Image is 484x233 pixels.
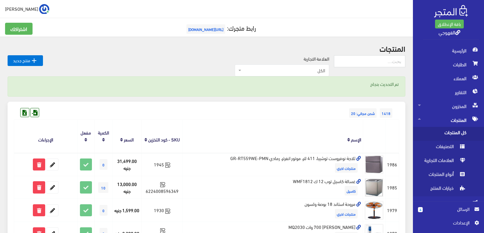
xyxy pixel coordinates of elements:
[39,4,49,14] img: ...
[183,153,363,176] td: ثلاجة نوفروست توشيبا، 411 لتر، موتور انفرتر، رمادي GR-RT559WE-PMN
[142,176,183,199] td: 6224008596349
[5,23,33,35] a: اشتراكك
[365,178,384,197] img: ghsal-kasyl-tob-12-k-wmf1612.jpg
[418,141,466,155] span: التصنيفات
[418,207,423,212] span: 4
[30,57,38,64] i: 
[413,85,484,99] a: التقارير
[435,20,464,28] a: باقة الإنطلاق
[385,153,399,176] td: 1986
[413,127,484,141] a: كل المنتجات
[418,57,479,71] span: الطلبات
[335,163,358,173] span: منتجات اخري
[185,22,256,33] a: رابط متجرك:[URL][DOMAIN_NAME]
[365,155,384,174] img: thlag-nofrost-toshyba-411-ltr-motor-anfrtr-rmady.jpg
[5,4,49,14] a: ... [PERSON_NAME]
[160,182,165,187] svg: Synced with Zoho Books
[418,99,479,113] span: المخزون
[243,67,325,74] span: الكل
[380,108,392,118] span: 1418
[165,163,170,168] svg: Synced with Zoho Books
[385,199,399,222] td: 1979
[235,64,329,76] span: الكل
[418,113,479,127] span: المنتجات
[8,55,43,66] a: منتج جديد
[8,44,405,52] h2: المنتجات
[413,113,484,127] a: المنتجات
[335,209,358,218] span: منتجات اخري
[112,176,142,199] td: 13,000.00 جنيه
[112,153,142,176] td: 31,499.00 جنيه
[423,219,469,226] span: اﻹعدادات
[183,199,363,222] td: مروحة استاند 18 بوصة ولسون
[100,159,107,170] span: 0
[434,5,468,17] img: .
[418,219,479,229] a: اﻹعدادات
[100,205,107,216] span: 0
[14,81,399,87] p: تم التحديث بنجاح
[413,44,484,57] a: الرئيسية
[413,141,484,155] a: التصنيفات
[418,206,479,219] a: 4 الرسائل
[418,155,466,169] span: العلامات التجارية
[345,186,358,195] span: كاسيل
[98,182,108,193] span: 10
[304,55,329,62] label: العلامة التجارية
[418,169,466,182] span: أنواع المنتجات
[334,55,405,67] input: بحث...
[142,199,183,222] td: 1930
[385,176,399,199] td: 1985
[14,120,77,153] th: الإجراءات
[98,128,109,137] a: الكمية
[413,57,484,71] a: الطلبات
[183,176,363,199] td: غسالة كاسيل توب 12 ك WMF1812
[418,127,466,141] span: كل المنتجات
[8,190,32,214] iframe: Drift Widget Chat Controller
[81,128,91,137] a: مفعل
[413,182,484,196] a: خيارات المنتج
[351,135,361,144] a: الإسم
[413,99,484,113] a: المخزون
[165,209,170,214] svg: Synced with Zoho Books
[142,153,183,176] td: 1945
[418,182,466,196] span: خيارات المنتج
[428,206,469,212] span: الرسائل
[413,169,484,182] a: أنواع المنتجات
[418,196,479,210] span: التسويق
[112,199,142,222] td: 1,599.00 جنيه
[413,71,484,85] a: العملاء
[413,155,484,169] a: العلامات التجارية
[5,5,38,13] span: [PERSON_NAME]
[148,135,180,144] a: SKU - كود التخزين
[349,108,377,118] span: شحن مجاني: 20
[418,71,479,85] span: العملاء
[418,85,479,99] span: التقارير
[365,201,384,220] img: mroh-astand-18-bos-oylson.jpg
[439,27,460,37] a: القهوجي
[124,135,134,144] a: السعر
[186,24,225,34] span: [URL][DOMAIN_NAME]
[418,44,479,57] span: الرئيسية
